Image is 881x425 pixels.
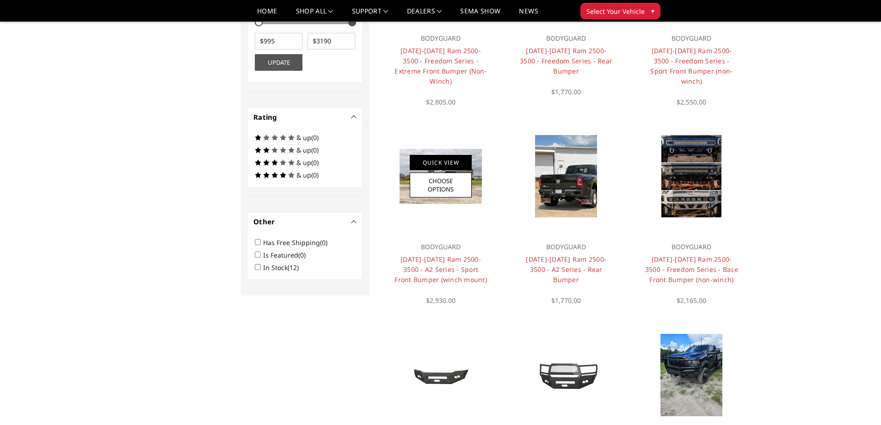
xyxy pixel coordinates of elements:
[519,8,538,21] a: News
[551,87,581,96] span: $1,770.00
[263,238,333,247] label: Has Free Shipping
[394,241,487,253] p: BODYGUARD
[352,219,357,224] button: -
[257,8,277,21] a: Home
[410,172,472,197] a: Choose Options
[255,54,302,71] button: Update
[253,216,357,227] h4: Other
[308,33,355,49] input: $3190
[580,3,660,19] button: Select Your Vehicle
[320,238,327,247] span: (0)
[407,8,442,21] a: Dealers
[394,46,487,86] a: [DATE]-[DATE] Ram 2500-3500 - Freedom Series - Extreme Front Bumper (Non-Winch)
[520,46,612,75] a: [DATE]-[DATE] Ram 2500-3500 - Freedom Series - Rear Bumper
[677,98,706,106] span: $2,550.00
[255,33,302,49] input: $995
[651,6,654,16] span: ▾
[460,8,500,21] a: SEMA Show
[526,255,606,284] a: [DATE]-[DATE] Ram 2500-3500 - A2 Series - Rear Bumper
[253,112,357,123] h4: Rating
[311,146,319,154] span: (0)
[426,98,456,106] span: $2,805.00
[520,33,613,44] p: BODYGUARD
[296,133,311,142] span: & up
[394,255,487,284] a: [DATE]-[DATE] Ram 2500-3500 - A2 Series - Sport Front Bumper (winch mount)
[650,46,733,86] a: [DATE]-[DATE] Ram 2500-3500 - Freedom Series - Sport Front Bumper (non-winch)
[520,241,613,253] p: BODYGUARD
[677,296,706,305] span: $2,165.00
[352,115,357,119] button: -
[645,33,738,44] p: BODYGUARD
[645,241,738,253] p: BODYGUARD
[645,255,738,284] a: [DATE]-[DATE] Ram 2500-3500 - Freedom Series - Base Front Bumper (non-winch)
[586,6,645,16] span: Select Your Vehicle
[263,263,304,272] label: In Stock
[551,296,581,305] span: $1,770.00
[410,155,472,170] a: Quick View
[296,8,333,21] a: shop all
[296,158,311,167] span: & up
[426,296,456,305] span: $2,930.00
[311,158,319,167] span: (0)
[296,146,311,154] span: & up
[298,251,306,259] span: (0)
[352,8,388,21] a: Support
[394,33,487,44] p: BODYGUARD
[288,263,299,272] span: (12)
[263,251,311,259] label: Is Featured
[311,133,319,142] span: (0)
[311,171,319,179] span: (0)
[296,171,311,179] span: & up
